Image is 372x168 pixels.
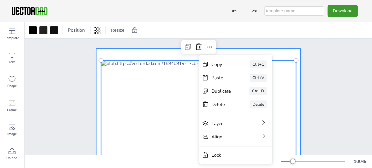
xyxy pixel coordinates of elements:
[264,6,324,16] input: template name
[250,100,267,108] div: Delete
[11,6,48,16] img: VectorDad-1.png
[211,101,231,108] div: Delete
[328,5,358,17] button: Download
[250,74,267,82] div: Ctrl+V
[108,25,127,36] button: Resize
[211,134,241,140] div: Align
[5,35,19,41] span: Template
[352,158,368,165] div: 100 %
[7,131,17,137] span: Image
[7,83,17,89] span: Shape
[250,60,267,68] div: Ctrl+C
[66,27,86,33] span: Position
[211,120,241,127] div: Layer
[211,75,231,81] div: Paste
[211,152,251,158] div: Lock
[249,87,267,95] div: Ctrl+D
[9,59,15,65] span: Text
[7,155,18,161] span: Upload
[211,88,231,94] div: Duplicate
[7,107,17,113] span: Frame
[211,61,231,68] div: Copy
